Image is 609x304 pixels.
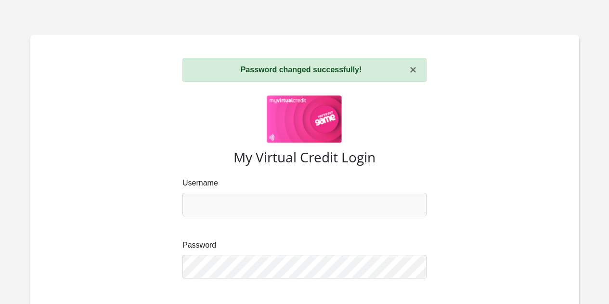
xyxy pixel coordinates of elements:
[182,239,427,251] label: Password
[267,95,342,144] img: game logo
[182,193,427,216] input: Email
[410,64,416,76] button: ×
[182,177,427,189] label: Username
[53,149,556,166] h3: My Virtual Credit Login
[241,66,362,74] strong: Password changed successfully!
